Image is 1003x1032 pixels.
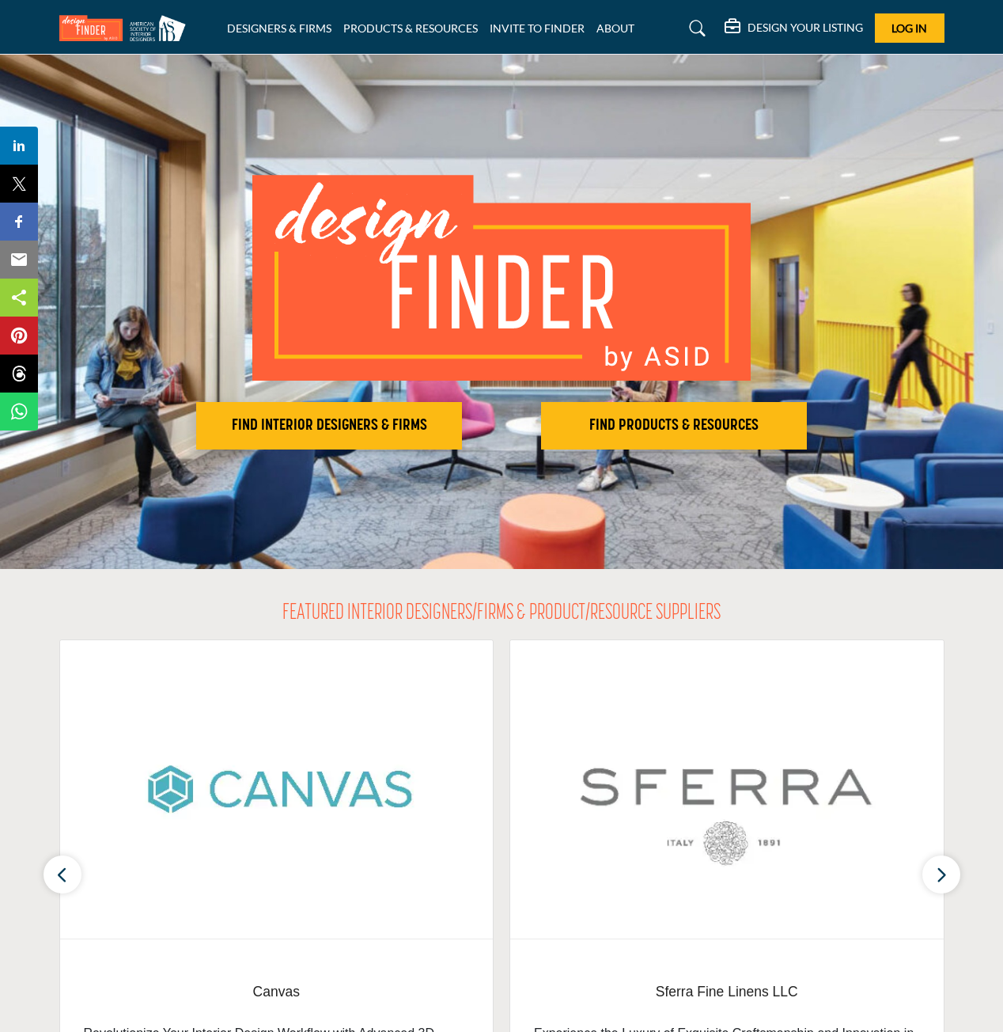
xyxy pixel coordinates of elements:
a: ABOUT [596,21,634,35]
h2: FEATURED INTERIOR DESIGNERS/FIRMS & PRODUCT/RESOURCE SUPPLIERS [282,601,721,628]
img: Sferra Fine Linens LLC [510,640,944,939]
span: Log In [891,21,927,35]
span: Sferra Fine Linens LLC [534,981,920,1002]
h5: DESIGN YOUR LISTING [748,21,863,35]
a: Canvas [84,971,470,1013]
a: DESIGNERS & FIRMS [227,21,331,35]
img: Site Logo [59,15,194,41]
img: Canvas [60,640,494,939]
a: Search [674,16,716,41]
a: Sferra Fine Linens LLC [534,971,920,1013]
div: DESIGN YOUR LISTING [725,19,863,38]
button: FIND PRODUCTS & RESOURCES [541,402,807,450]
button: FIND INTERIOR DESIGNERS & FIRMS [196,402,462,450]
a: INVITE TO FINDER [490,21,585,35]
button: Log In [875,13,944,43]
img: image [252,175,751,381]
span: Canvas [84,981,470,1002]
h2: FIND PRODUCTS & RESOURCES [546,416,802,435]
h2: FIND INTERIOR DESIGNERS & FIRMS [201,416,457,435]
a: PRODUCTS & RESOURCES [343,21,478,35]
